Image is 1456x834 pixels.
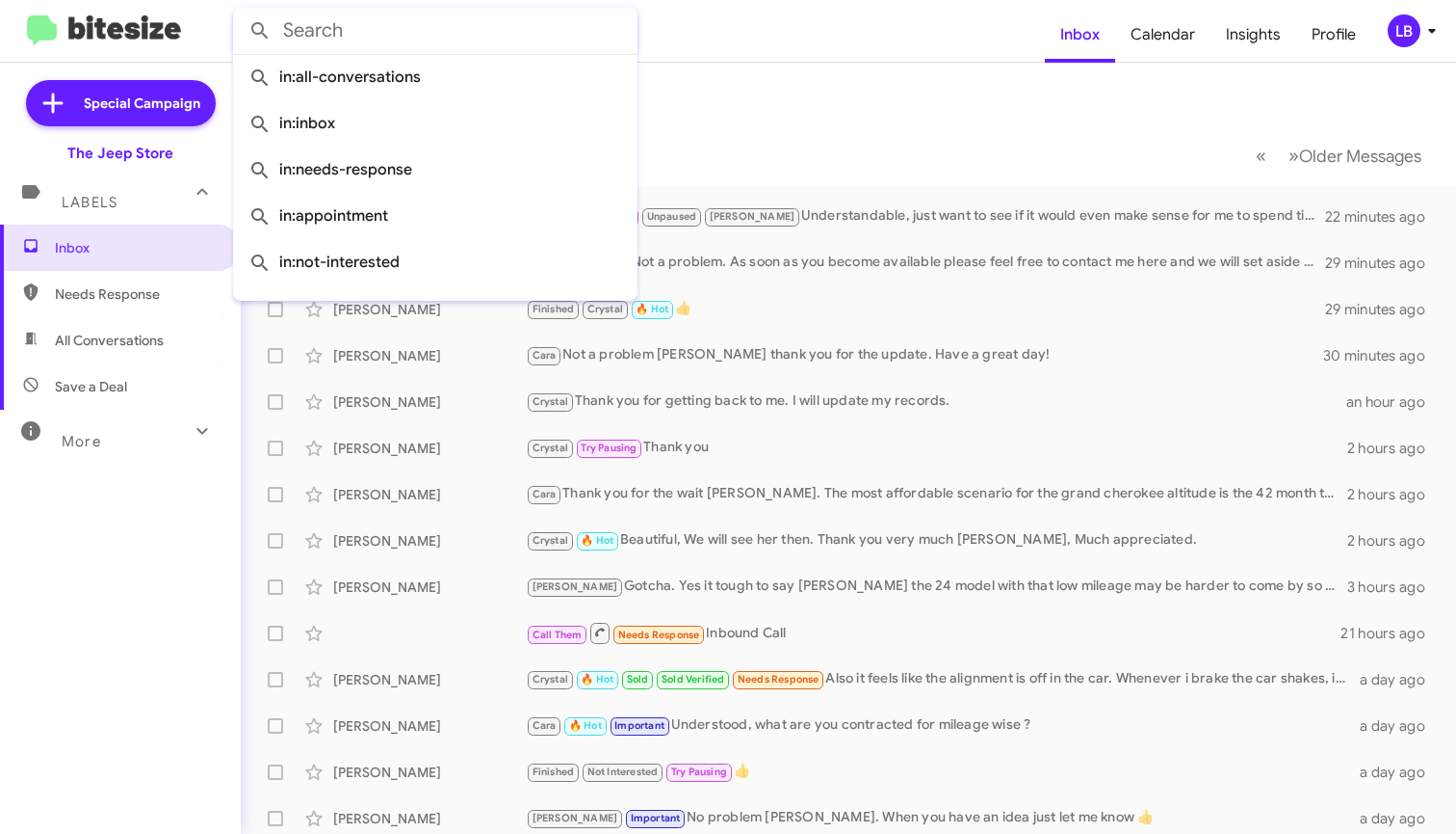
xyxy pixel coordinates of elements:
span: Needs Response [738,673,819,686]
span: in:not-interested [248,239,622,285]
div: 2 hours ago [1347,531,1441,551]
span: Important [631,812,681,824]
button: Next [1277,136,1433,175]
div: Not a problem. As soon as you become available please feel free to contact me here and we will se... [526,252,1325,274]
span: 🔥 Hot [581,673,613,686]
span: Important [614,719,664,732]
a: Calendar [1115,7,1210,63]
div: 👍 [526,298,1325,320]
a: Profile [1296,7,1371,63]
div: Understandable, just want to see if it would even make sense for me to spend time going through t... [526,205,1325,228]
span: Finished [533,766,575,778]
span: 🔥 Hot [581,534,613,547]
div: No problem [PERSON_NAME]. When you have an idea just let me know 👍 [526,807,1355,829]
a: Insights [1210,7,1296,63]
span: More [62,433,101,450]
span: Try Pausing [581,442,637,454]
button: LB [1371,14,1435,47]
div: Beautiful, We will see her then. Thank you very much [PERSON_NAME], Much appreciated. [526,529,1347,552]
span: Cara [533,349,557,362]
div: Gotcha. Yes it tough to say [PERSON_NAME] the 24 model with that low mileage may be harder to com... [526,576,1347,598]
div: Thank you [526,437,1347,459]
span: Unpaused [647,210,697,223]
span: [PERSON_NAME] [533,580,618,593]
div: 2 hours ago [1347,439,1441,458]
div: [PERSON_NAME] [333,392,526,412]
div: a day ago [1355,763,1441,782]
span: 🔥 Hot [569,719,602,732]
div: 3 hours ago [1347,578,1441,597]
div: 29 minutes ago [1325,300,1441,319]
span: Cara [533,719,557,732]
div: [PERSON_NAME] [333,763,526,782]
div: [PERSON_NAME] [333,346,526,365]
div: Thank you for the wait [PERSON_NAME]. The most affordable scenario for the grand cherokee altitud... [526,483,1347,505]
span: Crystal [533,673,568,686]
span: Labels [62,194,117,211]
span: in:inbox [248,100,622,147]
div: 21 hours ago [1340,624,1441,643]
span: » [1288,144,1299,168]
span: Not Interested [587,766,659,778]
span: Try Pausing [671,766,727,778]
span: Crystal [533,442,568,454]
span: Cara [533,488,557,500]
span: Crystal [587,303,623,315]
span: in:sold-verified [248,285,622,332]
span: Needs Response [55,284,219,304]
span: Save a Deal [55,377,127,396]
span: Special Campaign [84,94,200,113]
div: 30 minutes ago [1325,346,1441,365]
div: an hour ago [1346,392,1441,412]
input: Search [233,8,637,54]
span: in:needs-response [248,147,622,193]
span: in:appointment [248,193,622,239]
span: in:all-conversations [248,54,622,100]
span: Finished [533,303,575,315]
span: Inbox [55,238,219,257]
div: a day ago [1355,670,1441,689]
span: All Conversations [55,331,164,350]
a: Special Campaign [26,80,216,126]
nav: Page navigation example [1245,136,1433,175]
span: « [1256,144,1266,168]
div: [PERSON_NAME] [333,716,526,736]
span: Sold Verified [662,673,725,686]
span: Sold [627,673,649,686]
div: [PERSON_NAME] [333,439,526,458]
div: a day ago [1355,809,1441,828]
div: LB [1388,14,1420,47]
span: Crystal [533,395,568,408]
div: The Jeep Store [67,144,173,163]
span: Older Messages [1299,146,1421,167]
div: [PERSON_NAME] [333,531,526,551]
span: Call Them [533,629,583,641]
span: 🔥 Hot [636,303,668,315]
span: Crystal [533,534,568,547]
button: Previous [1244,136,1278,175]
span: [PERSON_NAME] [710,210,795,223]
div: 29 minutes ago [1325,254,1441,273]
span: [PERSON_NAME] [533,812,618,824]
div: Not a problem [PERSON_NAME] thank you for the update. Have a great day! [526,344,1325,366]
div: Inbound Call [526,621,1340,645]
div: Thank you for getting back to me. I will update my records. [526,390,1346,413]
div: [PERSON_NAME] [333,670,526,689]
a: Inbox [1045,7,1115,63]
div: [PERSON_NAME] [333,485,526,504]
div: [PERSON_NAME] [333,809,526,828]
div: 22 minutes ago [1325,207,1441,227]
div: [PERSON_NAME] [333,300,526,319]
span: Needs Response [618,629,700,641]
div: Understood, what are you contracted for mileage wise ? [526,714,1355,737]
div: 2 hours ago [1347,485,1441,504]
div: Also it feels like the alignment is off in the car. Whenever i brake the car shakes, i hate to sa... [526,668,1355,690]
div: 👍 [526,761,1355,783]
div: [PERSON_NAME] [333,578,526,597]
div: a day ago [1355,716,1441,736]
